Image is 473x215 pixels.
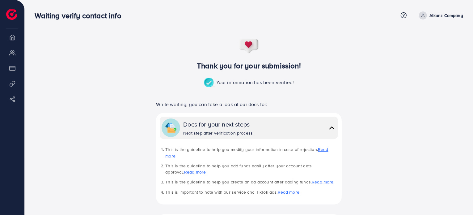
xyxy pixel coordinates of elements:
[165,179,338,185] li: This is the guideline to help you create an ad account after adding funds.
[239,38,259,54] img: success
[165,122,176,133] img: collapse
[204,78,294,88] p: Your information has been verified!
[204,78,216,88] img: success
[35,11,126,20] h3: Waiting verify contact info
[146,61,352,70] h3: Thank you for your submission!
[183,130,253,136] div: Next step after verification process
[156,101,341,108] p: While waiting, you can take a look at our docs for:
[429,12,463,19] p: Alkanz Company
[183,120,253,129] div: Docs for your next steps
[165,163,338,175] li: This is the guideline to help you add funds easily after your account gets approval.
[6,9,17,20] img: logo
[312,179,333,185] a: Read more
[416,11,463,19] a: Alkanz Company
[278,189,299,195] a: Read more
[165,146,328,159] a: Read more
[165,146,338,159] li: This is the guideline to help you modify your information in case of rejection.
[184,169,206,175] a: Read more
[327,123,336,132] img: collapse
[165,189,338,195] li: This is important to note with our service and TikTok ads.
